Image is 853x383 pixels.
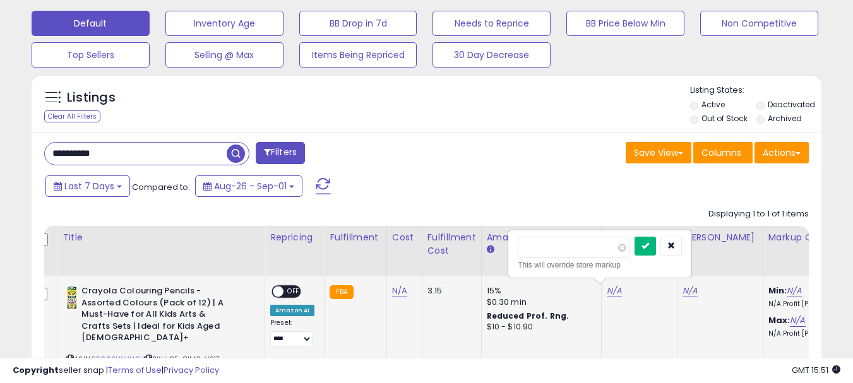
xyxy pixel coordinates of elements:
div: Displaying 1 to 1 of 1 items [708,208,809,220]
div: Repricing [270,231,319,244]
a: B0002HYYHG [92,354,140,365]
a: Terms of Use [108,364,162,376]
b: Reduced Prof. Rng. [487,310,570,321]
button: Aug-26 - Sep-01 [195,175,302,197]
button: Items Being Repriced [299,42,417,68]
div: 3.15 [427,285,472,297]
button: Top Sellers [32,42,150,68]
a: N/A [683,285,698,297]
small: Amazon Fees. [487,244,494,256]
button: Non Competitive [700,11,818,36]
div: Title [63,231,259,244]
button: Default [32,11,150,36]
button: Last 7 Days [45,175,130,197]
button: 30 Day Decrease [432,42,551,68]
button: Needs to Reprice [432,11,551,36]
button: Inventory Age [165,11,283,36]
h5: Listings [67,89,116,107]
div: Amazon AI [270,305,314,316]
div: This will override store markup [518,259,682,271]
p: Listing States: [690,85,821,97]
small: FBA [330,285,353,299]
span: 2025-09-9 15:51 GMT [792,364,840,376]
div: [PERSON_NAME] [683,231,758,244]
button: Save View [626,142,691,163]
b: Crayola Colouring Pencils - Assorted Colours (Pack of 12) | A Must-Have for All Kids Arts & Craft... [81,285,235,347]
span: Compared to: [132,181,190,193]
button: Actions [755,142,809,163]
a: N/A [790,314,805,327]
button: Filters [256,142,305,164]
b: Min: [768,285,787,297]
a: N/A [787,285,802,297]
div: Preset: [270,319,314,347]
a: N/A [392,285,407,297]
label: Deactivated [768,99,815,110]
div: Clear All Filters [44,110,100,122]
div: Fulfillment Cost [427,231,476,257]
img: 413hKQ6uquS._SL40_.jpg [66,285,78,310]
b: Max: [768,314,790,326]
a: N/A [607,285,622,297]
button: BB Drop in 7d [299,11,417,36]
strong: Copyright [13,364,59,376]
div: Fulfillment [330,231,381,244]
label: Archived [768,113,802,124]
span: Last 7 Days [64,180,114,192]
div: $0.30 min [487,297,592,308]
span: Aug-26 - Sep-01 [214,180,287,192]
div: seller snap | | [13,365,219,377]
label: Active [701,99,725,110]
div: Amazon Fees [487,231,596,244]
span: OFF [283,286,304,297]
button: BB Price Below Min [566,11,684,36]
span: Columns [701,146,741,159]
div: $10 - $10.90 [487,322,592,333]
span: | SKU: CE-8IM0-V217 [142,354,220,364]
label: Out of Stock [701,113,748,124]
div: 15% [487,285,592,297]
div: Cost [392,231,417,244]
button: Columns [693,142,753,163]
a: Privacy Policy [164,364,219,376]
button: Selling @ Max [165,42,283,68]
